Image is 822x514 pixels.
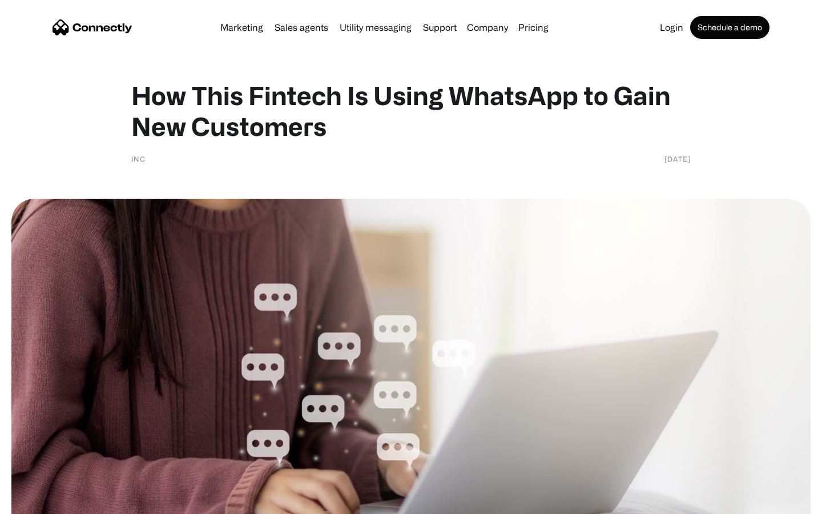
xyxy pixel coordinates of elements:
[216,23,268,32] a: Marketing
[270,23,333,32] a: Sales agents
[655,23,688,32] a: Login
[690,16,769,39] a: Schedule a demo
[131,153,146,164] div: INC
[131,80,691,142] h1: How This Fintech Is Using WhatsApp to Gain New Customers
[418,23,461,32] a: Support
[11,494,68,510] aside: Language selected: English
[514,23,553,32] a: Pricing
[335,23,416,32] a: Utility messaging
[23,494,68,510] ul: Language list
[467,19,508,35] div: Company
[664,153,691,164] div: [DATE]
